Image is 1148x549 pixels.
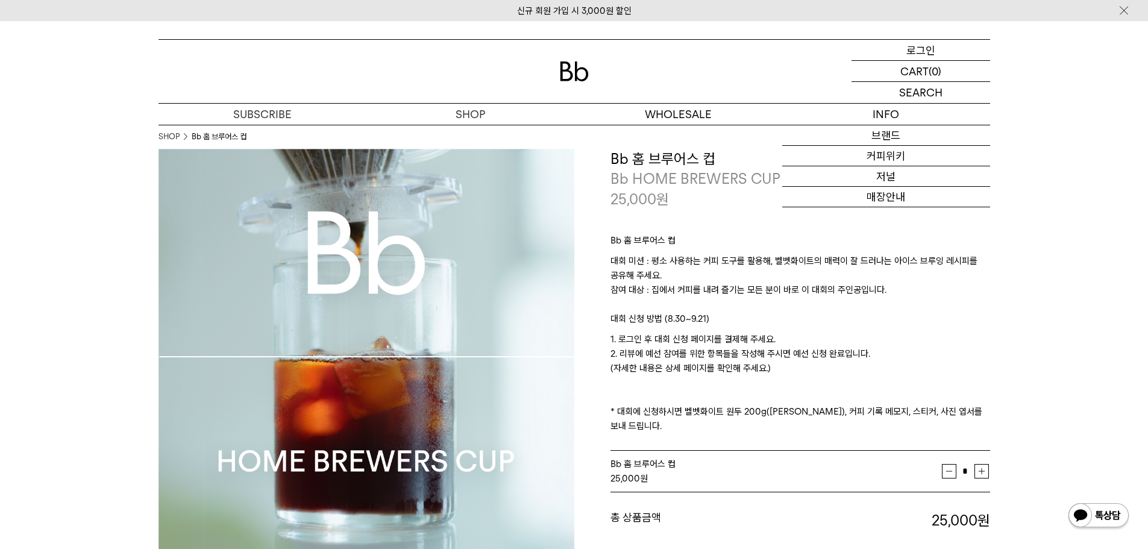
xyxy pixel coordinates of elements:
h3: Bb 홈 브루어스 컵 [610,149,990,169]
button: 증가 [974,464,989,478]
p: Bb HOME BREWERS CUP [610,169,990,189]
div: 원 [610,471,942,486]
p: 대회 미션 : 평소 사용하는 커피 도구를 활용해, 벨벳화이트의 매력이 잘 드러나는 아이스 브루잉 레시피를 공유해 주세요. 참여 대상 : 집에서 커피를 내려 즐기는 모든 분이 ... [610,254,990,312]
img: 로고 [560,61,589,81]
button: 감소 [942,464,956,478]
span: Bb 홈 브루어스 컵 [610,459,676,469]
p: 대회 신청 방법 (8.30~9.21) [610,312,990,332]
a: 브랜드 [782,125,990,146]
a: 신규 회원 가입 시 3,000원 할인 [517,5,632,16]
strong: 25,000 [610,473,640,484]
p: CART [900,61,929,81]
dt: 총 상품금액 [610,510,800,531]
p: SEARCH [899,82,943,103]
p: 로그인 [906,40,935,60]
a: 저널 [782,166,990,187]
a: 채용 [782,207,990,228]
strong: 25,000 [932,512,990,529]
a: SUBSCRIBE [158,104,366,125]
b: 원 [977,512,990,529]
p: 1. 로그인 후 대회 신청 페이지를 결제해 주세요. 2. 리뷰에 예선 참여를 위한 항목들을 작성해 주시면 예선 신청 완료입니다. (자세한 내용은 상세 페이지를 확인해 주세요.... [610,332,990,433]
a: 매장안내 [782,187,990,207]
img: 카카오톡 채널 1:1 채팅 버튼 [1067,502,1130,531]
a: CART (0) [852,61,990,82]
p: INFO [782,104,990,125]
a: 로그인 [852,40,990,61]
li: Bb 홈 브루어스 컵 [192,131,246,143]
p: (0) [929,61,941,81]
span: 원 [656,190,669,208]
p: 25,000 [610,189,669,210]
p: WHOLESALE [574,104,782,125]
p: Bb 홈 브루어스 컵 [610,233,990,254]
a: 커피위키 [782,146,990,166]
a: SHOP [158,131,180,143]
a: SHOP [366,104,574,125]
